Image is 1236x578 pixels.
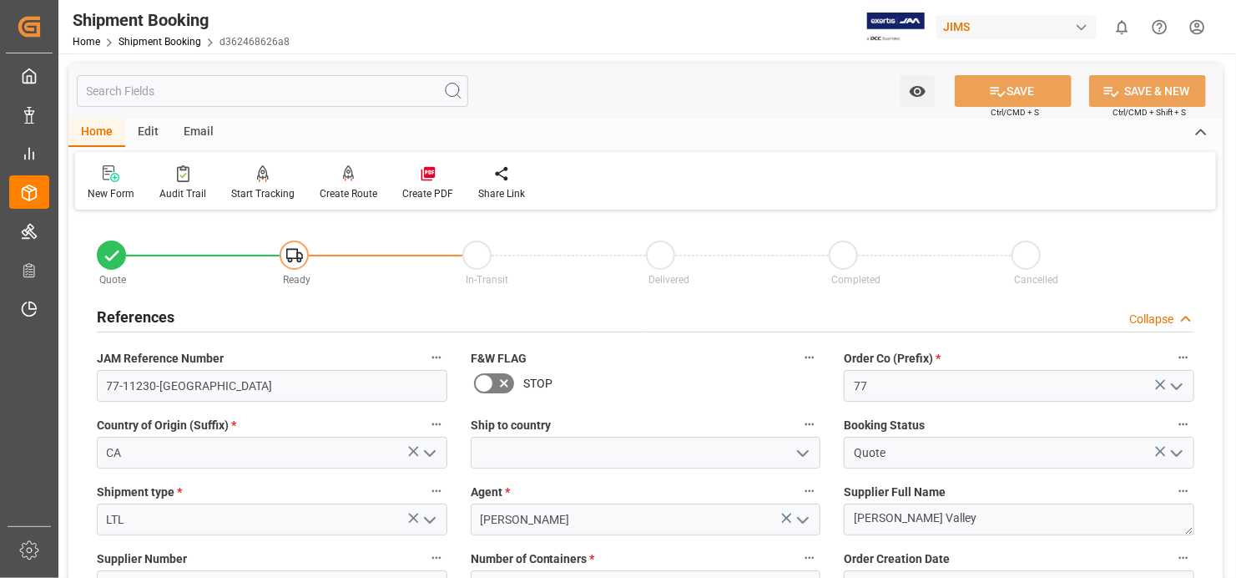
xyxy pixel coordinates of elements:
button: Order Creation Date [1173,547,1194,569]
div: Email [171,119,226,147]
button: open menu [901,75,935,107]
img: Exertis%20JAM%20-%20Email%20Logo.jpg_1722504956.jpg [867,13,925,42]
span: In-Transit [466,274,508,286]
button: Booking Status [1173,413,1194,435]
div: Collapse [1129,311,1173,328]
button: SAVE & NEW [1089,75,1206,107]
button: open menu [416,507,441,533]
span: Supplier Full Name [844,484,946,501]
button: show 0 new notifications [1103,8,1141,46]
div: Shipment Booking [73,8,290,33]
div: Share Link [478,186,525,201]
span: STOP [523,375,552,393]
button: SAVE [955,75,1072,107]
button: Supplier Full Name [1173,480,1194,502]
input: Search Fields [77,75,468,107]
span: Order Creation Date [844,550,950,568]
span: Ctrl/CMD + S [991,106,1039,119]
span: Booking Status [844,417,925,434]
input: Type to search/select [97,437,447,469]
div: Start Tracking [231,186,295,201]
div: JIMS [936,15,1097,39]
div: Home [68,119,125,147]
span: Number of Containers [471,550,595,568]
div: Audit Trail [159,186,206,201]
div: Edit [125,119,171,147]
button: Supplier Number [426,547,447,569]
button: Agent * [799,480,820,502]
span: Ship to country [471,417,551,434]
a: Shipment Booking [119,36,201,48]
a: Home [73,36,100,48]
button: Help Center [1141,8,1178,46]
button: Order Co (Prefix) * [1173,347,1194,368]
span: JAM Reference Number [97,350,224,368]
div: Create PDF [402,186,453,201]
span: Ready [283,274,310,286]
button: open menu [1163,373,1188,399]
span: Agent [471,484,510,501]
span: Country of Origin (Suffix) [97,417,236,434]
button: Country of Origin (Suffix) * [426,413,447,435]
button: open menu [790,440,815,466]
span: Supplier Number [97,550,187,568]
span: F&W FLAG [471,350,527,368]
span: Quote [100,274,127,286]
button: open menu [416,440,441,466]
button: JIMS [936,11,1103,43]
div: Create Route [320,186,377,201]
button: Number of Containers * [799,547,820,569]
button: JAM Reference Number [426,347,447,368]
button: F&W FLAG [799,347,820,368]
span: Cancelled [1014,274,1058,286]
span: Shipment type [97,484,182,501]
span: Order Co (Prefix) [844,350,941,368]
span: Completed [831,274,880,286]
button: Shipment type * [426,480,447,502]
h2: References [97,306,174,328]
button: open menu [790,507,815,533]
textarea: [PERSON_NAME] Valley [844,504,1194,535]
button: Ship to country [799,413,820,435]
div: New Form [88,186,134,201]
button: open menu [1163,440,1188,466]
span: Delivered [648,274,689,286]
span: Ctrl/CMD + Shift + S [1112,106,1186,119]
